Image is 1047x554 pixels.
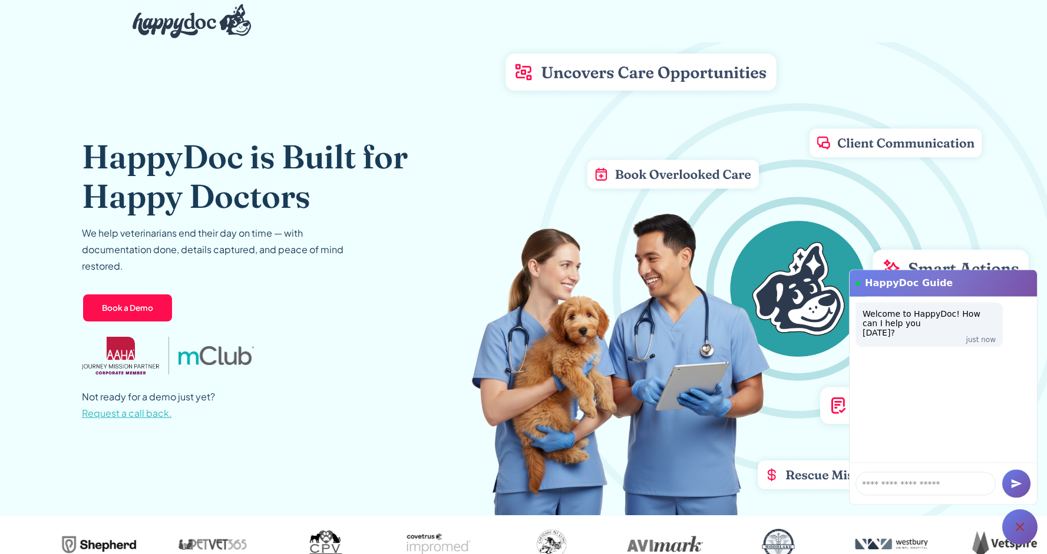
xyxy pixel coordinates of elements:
[82,389,215,422] p: Not ready for a demo just yet?
[179,346,254,365] img: mclub logo
[82,337,160,374] img: AAHA Advantage logo
[82,137,480,215] h1: HappyDoc is Built for Happy Doctors
[133,4,252,38] img: HappyDoc Logo: A happy dog with his ear up, listening.
[82,225,365,274] p: We help veterinarians end their day on time — with documentation done, details captured, and peac...
[471,9,1047,516] img: Vets holding a doc talking over a tablet
[82,407,172,419] span: Request a call back.
[82,293,173,323] a: Book a Demo
[123,1,252,41] a: home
